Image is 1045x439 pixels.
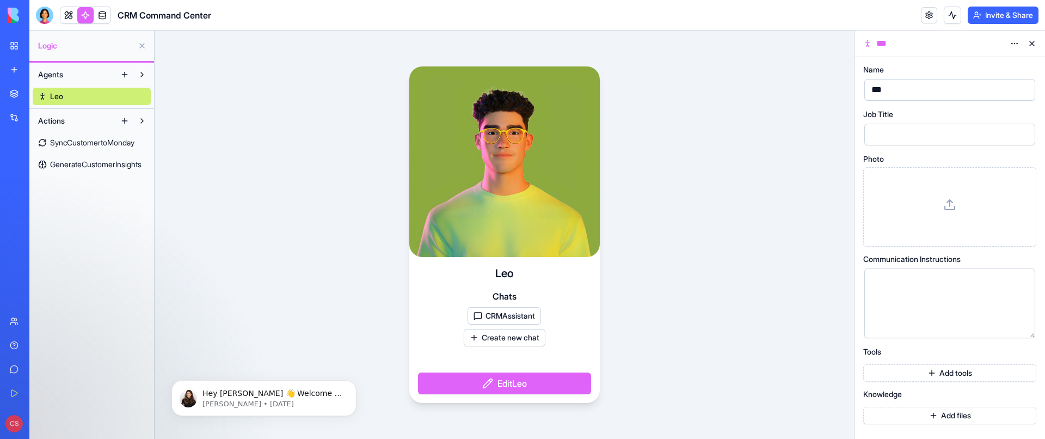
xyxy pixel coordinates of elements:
a: SyncCustomertoMonday [33,134,151,151]
button: EditLeo [418,373,591,394]
button: Agents [33,66,116,83]
button: Add files [863,407,1036,424]
span: Agents [38,69,63,80]
h4: Leo [495,266,513,281]
a: GenerateCustomerInsights [33,156,151,173]
button: Add tools [863,364,1036,382]
span: Knowledge [863,391,902,398]
img: logo [8,8,75,23]
span: GenerateCustomerInsights [50,159,142,170]
iframe: Intercom notifications message [155,357,373,434]
button: Actions [33,112,116,130]
button: CRMAssistant [468,307,541,325]
span: Leo [50,91,63,102]
span: Communication Instructions [863,255,961,263]
span: Chats [493,290,517,303]
span: Name [863,66,884,74]
span: SyncCustomertoMonday [50,137,134,148]
span: CS [5,415,23,432]
span: Logic [38,40,133,51]
span: Job Title [863,111,893,118]
span: Photo [863,155,884,163]
button: Create new chat [464,329,545,346]
button: Invite & Share [968,7,1038,24]
span: Tools [863,348,881,356]
span: Actions [38,115,65,126]
a: Leo [33,88,151,105]
span: CRM Command Center [118,9,211,22]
